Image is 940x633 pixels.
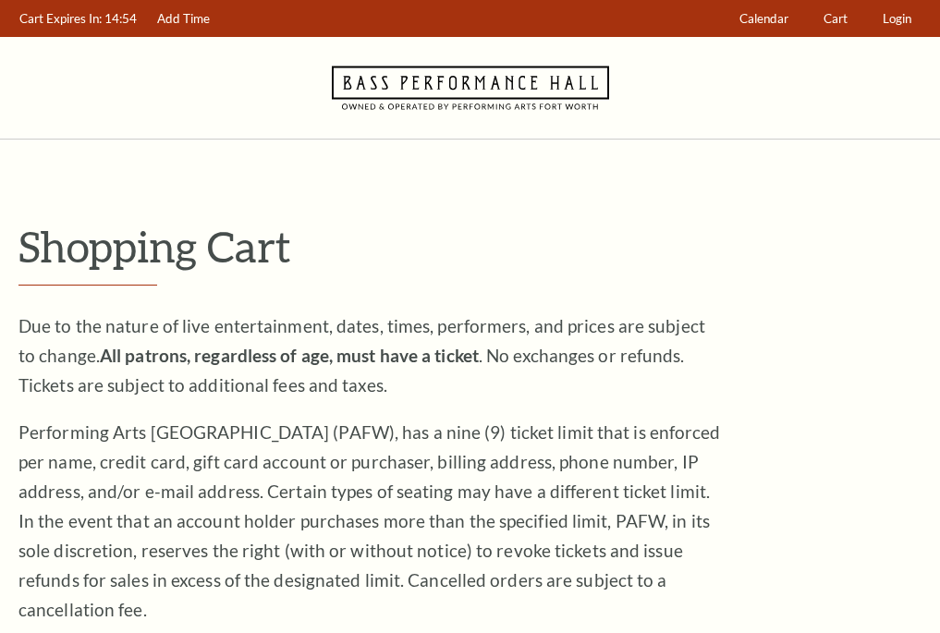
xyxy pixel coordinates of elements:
[18,315,705,396] span: Due to the nature of live entertainment, dates, times, performers, and prices are subject to chan...
[731,1,798,37] a: Calendar
[874,1,921,37] a: Login
[883,11,911,26] span: Login
[104,11,137,26] span: 14:54
[100,345,479,366] strong: All patrons, regardless of age, must have a ticket
[19,11,102,26] span: Cart Expires In:
[824,11,848,26] span: Cart
[739,11,788,26] span: Calendar
[149,1,219,37] a: Add Time
[815,1,857,37] a: Cart
[18,223,922,270] p: Shopping Cart
[18,418,721,625] p: Performing Arts [GEOGRAPHIC_DATA] (PAFW), has a nine (9) ticket limit that is enforced per name, ...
